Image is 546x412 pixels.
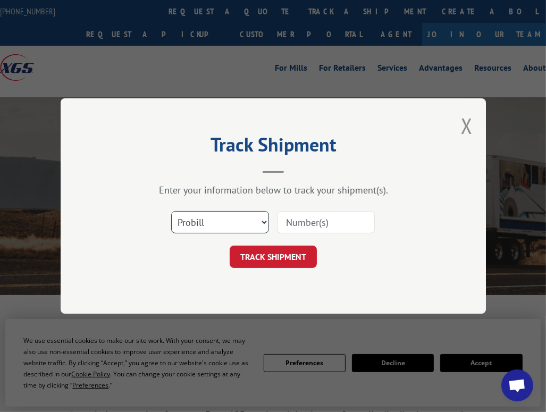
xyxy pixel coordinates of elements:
input: Number(s) [277,211,375,233]
button: TRACK SHIPMENT [230,246,317,268]
div: Open chat [501,369,533,401]
h2: Track Shipment [114,137,433,157]
button: Close modal [461,112,473,140]
div: Enter your information below to track your shipment(s). [114,184,433,196]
